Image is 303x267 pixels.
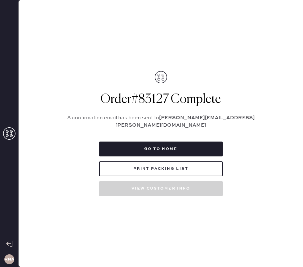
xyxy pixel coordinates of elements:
button: View customer info [99,181,223,196]
button: Go to home [99,142,223,156]
h1: Order # 83127 Complete [60,92,262,107]
h3: RNA [4,257,14,261]
button: Print Packing List [99,161,223,176]
p: A confirmation email has been sent to [60,114,262,129]
iframe: Front Chat [274,239,300,266]
strong: [PERSON_NAME][EMAIL_ADDRESS][PERSON_NAME][DOMAIN_NAME] [115,115,255,128]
